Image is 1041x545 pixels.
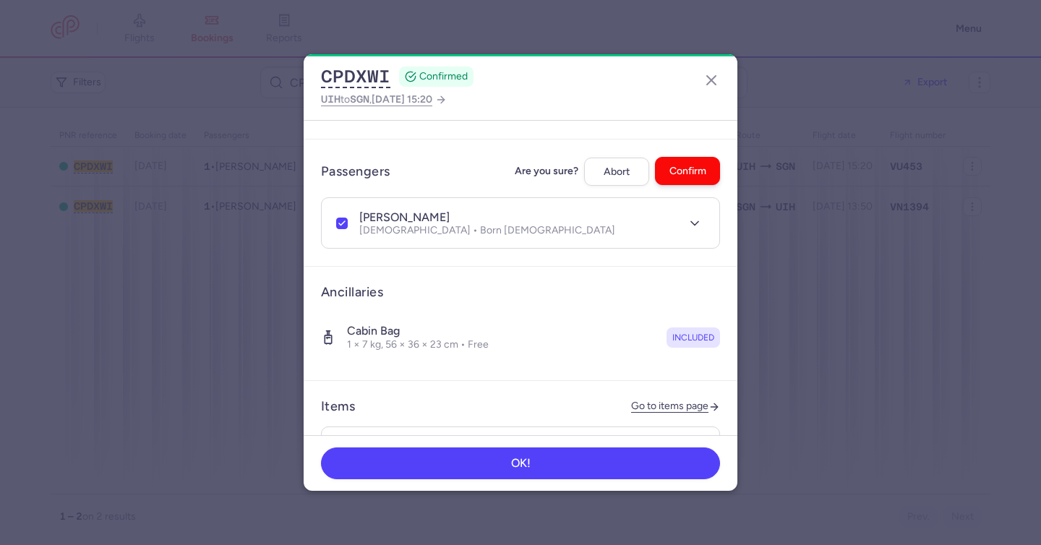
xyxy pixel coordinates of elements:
h4: Cabin bag [347,324,489,338]
div: Booking1556219€74.72Processed [322,427,719,494]
a: UIHtoSGN,[DATE] 15:20 [321,90,447,108]
button: Confirm [655,157,720,185]
h4: [PERSON_NAME] [359,210,450,225]
span: Confirm [669,166,706,176]
span: CONFIRMED [419,69,468,84]
span: OK! [511,457,531,470]
button: Abort [584,158,649,186]
p: 1 × 7 kg, 56 × 36 × 23 cm • Free [347,338,489,351]
h3: Items [321,398,355,415]
span: to , [321,90,432,108]
button: CPDXWI [321,66,390,87]
strong: Are you sure? [515,166,578,177]
a: Go to items page [631,400,720,413]
span: SGN [350,93,369,105]
span: Abort [604,166,630,177]
h3: Passengers [321,163,390,180]
span: [DATE] 15:20 [372,93,432,106]
span: UIH [321,93,340,105]
button: OK! [321,447,720,479]
h3: Ancillaries [321,284,720,301]
span: included [672,330,714,345]
p: [DEMOGRAPHIC_DATA] • Born [DEMOGRAPHIC_DATA] [359,225,615,236]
